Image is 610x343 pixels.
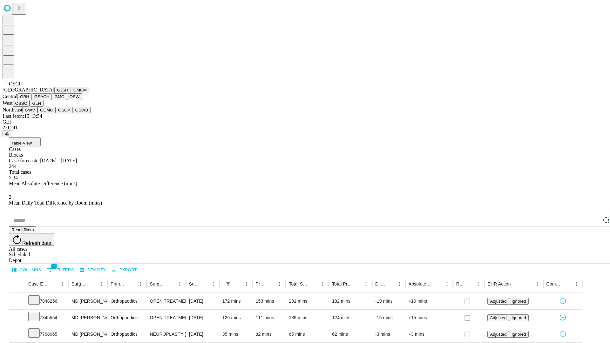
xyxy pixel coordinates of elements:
span: Mean Daily Total Difference by Room (mins) [9,200,102,205]
div: Predicted In Room Duration [256,281,266,286]
span: 2 [9,194,11,200]
span: @ [5,131,10,136]
button: Sort [127,279,136,288]
button: OSCP [56,107,73,113]
button: Table View [9,137,41,146]
button: Adjusted [487,314,509,321]
button: GSACH [32,93,52,100]
span: 244 [9,164,17,169]
button: GCMC [37,107,56,113]
button: Ignored [509,314,528,321]
span: Ignored [512,299,526,304]
div: 32 mins [256,326,283,342]
div: -15 mins [375,310,402,326]
span: [GEOGRAPHIC_DATA] [3,87,54,92]
div: +19 mins [409,293,450,309]
span: Northeast [3,107,22,112]
button: Menu [58,279,67,288]
div: -19 mins [375,293,402,309]
div: 2.0.241 [3,125,607,131]
button: Menu [136,279,145,288]
div: NEUROPLASTY [MEDICAL_DATA] AT [GEOGRAPHIC_DATA] [150,326,182,342]
div: +3 mins [409,326,450,342]
div: Total Scheduled Duration [289,281,309,286]
button: Sort [434,279,443,288]
span: OSCP [9,81,22,86]
button: Reset filters [9,226,36,233]
button: Select columns [10,265,43,275]
div: Scheduled In Room Duration [222,281,223,286]
button: GMCM [71,87,89,93]
div: -3 mins [375,326,402,342]
div: Surgery Name [150,281,166,286]
div: 1 active filter [224,279,233,288]
button: Expand [12,329,22,340]
button: Sort [88,279,97,288]
span: Ignored [512,332,526,337]
div: MD [PERSON_NAME] [71,326,104,342]
span: Reset filters [11,227,34,232]
button: Ignored [509,298,528,305]
span: Central [3,94,17,99]
button: Sort [563,279,572,288]
button: Sort [309,279,318,288]
button: Menu [318,279,327,288]
div: 35 mins [222,326,249,342]
button: Menu [533,279,542,288]
button: Sort [353,279,362,288]
div: Surgery Date [189,281,199,286]
span: Adjusted [490,315,506,320]
button: GMC [52,93,67,100]
button: Ignored [509,331,528,338]
div: OPEN TREATMENT TRIMALLEOLAR [MEDICAL_DATA] [150,293,182,309]
div: [DATE] [189,310,216,326]
button: GWV [22,107,37,113]
span: Refresh data [22,240,51,246]
button: OSW [67,93,82,100]
div: Orthopaedics [111,293,143,309]
button: Menu [275,279,284,288]
button: Sort [266,279,275,288]
span: [DATE] - [DATE] [40,158,77,163]
div: 65 mins [289,326,326,342]
button: Sort [49,279,58,288]
div: Surgeon Name [71,281,87,286]
button: Show filters [45,265,76,275]
div: [DATE] [189,293,216,309]
div: Resolved in EHR [456,281,464,286]
button: Menu [242,279,251,288]
span: Last fetch: 15:13:54 [3,113,42,119]
button: Menu [474,279,483,288]
div: MD [PERSON_NAME] [71,310,104,326]
span: Mean Absolute Difference (mins) [9,181,77,186]
button: GBH [17,93,32,100]
div: Total Predicted Duration [332,281,352,286]
button: Sort [233,279,242,288]
button: Export [110,265,139,275]
span: Adjusted [490,332,506,337]
button: Menu [395,279,404,288]
span: Case forecaster [9,158,40,163]
span: Table View [11,141,32,145]
button: Sort [465,279,474,288]
div: 62 mins [332,326,369,342]
button: Menu [362,279,370,288]
div: 7845554 [28,310,65,326]
button: @ [3,131,12,137]
button: Menu [572,279,581,288]
div: 201 mins [289,293,326,309]
div: 7848256 [28,293,65,309]
button: Menu [175,279,184,288]
div: 153 mins [256,293,283,309]
button: Adjusted [487,298,509,305]
button: Expand [12,313,22,324]
button: Menu [443,279,451,288]
div: 111 mins [256,310,283,326]
span: 7.34 [9,175,18,180]
button: Sort [512,279,520,288]
div: 139 mins [289,310,326,326]
div: +15 mins [409,310,450,326]
div: Orthopaedics [111,310,143,326]
button: GSWB [73,107,91,113]
div: 7768965 [28,326,65,342]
